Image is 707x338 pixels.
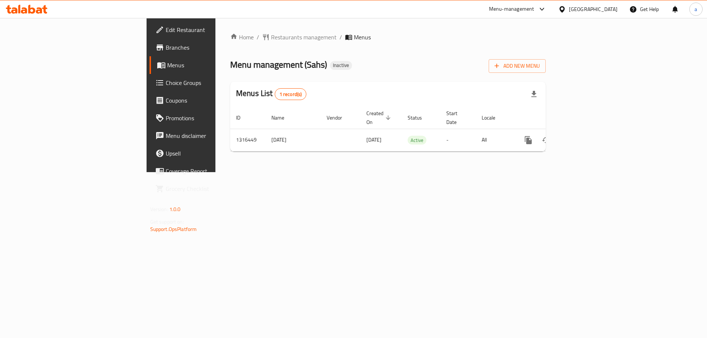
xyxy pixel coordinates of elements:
[694,5,697,13] span: a
[275,91,306,98] span: 1 record(s)
[330,61,352,70] div: Inactive
[166,43,259,52] span: Branches
[230,107,596,152] table: enhanced table
[340,33,342,42] li: /
[489,59,546,73] button: Add New Menu
[482,113,505,122] span: Locale
[150,217,184,227] span: Get support on:
[166,131,259,140] span: Menu disclaimer
[495,61,540,71] span: Add New Menu
[271,113,294,122] span: Name
[408,136,426,145] span: Active
[354,33,371,42] span: Menus
[366,109,393,127] span: Created On
[150,127,265,145] a: Menu disclaimer
[327,113,352,122] span: Vendor
[514,107,596,129] th: Actions
[265,129,321,151] td: [DATE]
[230,33,546,42] nav: breadcrumb
[166,78,259,87] span: Choice Groups
[166,25,259,34] span: Edit Restaurant
[525,85,543,103] div: Export file
[166,96,259,105] span: Coupons
[150,162,265,180] a: Coverage Report
[476,129,514,151] td: All
[166,167,259,175] span: Coverage Report
[166,114,259,122] span: Promotions
[236,88,306,100] h2: Menus List
[330,62,352,68] span: Inactive
[150,39,265,56] a: Branches
[169,204,181,214] span: 1.0.0
[167,61,259,70] span: Menus
[150,74,265,92] a: Choice Groups
[166,149,259,158] span: Upsell
[537,131,555,149] button: Change Status
[230,56,327,73] span: Menu management ( Sahs )
[150,145,265,162] a: Upsell
[408,113,432,122] span: Status
[440,129,476,151] td: -
[150,224,197,234] a: Support.OpsPlatform
[150,180,265,198] a: Grocery Checklist
[150,204,168,214] span: Version:
[271,33,337,42] span: Restaurants management
[150,56,265,74] a: Menus
[446,109,467,127] span: Start Date
[569,5,618,13] div: [GEOGRAPHIC_DATA]
[150,92,265,109] a: Coupons
[489,5,534,14] div: Menu-management
[150,21,265,39] a: Edit Restaurant
[262,33,337,42] a: Restaurants management
[150,109,265,127] a: Promotions
[275,88,307,100] div: Total records count
[520,131,537,149] button: more
[166,184,259,193] span: Grocery Checklist
[366,135,381,145] span: [DATE]
[236,113,250,122] span: ID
